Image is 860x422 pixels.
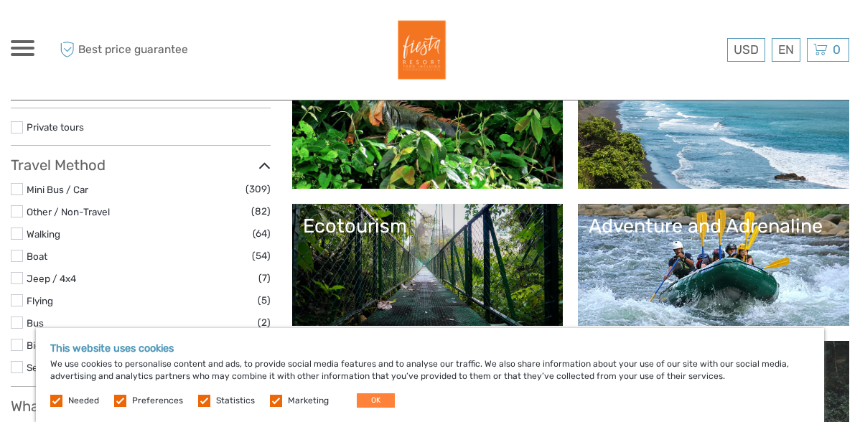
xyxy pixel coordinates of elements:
div: EN [772,38,800,62]
a: Boat [27,250,47,262]
span: Best price guarantee [56,38,220,62]
span: (5) [258,292,271,309]
h5: This website uses cookies [50,342,810,355]
span: 0 [831,42,843,57]
a: Bicycle [27,339,58,351]
a: Private tours [27,121,84,133]
a: Ecotourism [303,215,553,315]
span: (54) [252,248,271,264]
img: Fiesta Resort [384,14,455,85]
a: Coasts and Beaches [589,78,838,178]
a: Walking [27,228,60,240]
label: Needed [68,395,99,407]
a: Self-Drive [27,362,72,373]
span: USD [734,42,759,57]
a: Mini Bus / Car [27,184,88,195]
label: Statistics [216,395,255,407]
div: Ecotourism [303,215,553,238]
a: Adventure and Adrenaline [589,215,838,315]
div: Adventure and Adrenaline [589,215,838,238]
span: (7) [258,270,271,286]
a: Other / Non-Travel [27,206,110,217]
span: (2) [258,314,271,331]
label: Marketing [288,395,329,407]
button: OK [357,393,395,408]
p: We're away right now. Please check back later! [20,25,162,37]
span: (64) [253,225,271,242]
span: (82) [251,203,271,220]
a: Bus [27,317,44,329]
label: Preferences [132,395,183,407]
a: Nature and Wildlife [303,78,553,178]
a: Flying [27,295,53,306]
span: (309) [246,181,271,197]
h3: Travel Method [11,156,271,174]
h3: What do you want to do? [11,398,271,415]
a: Jeep / 4x4 [27,273,76,284]
div: We use cookies to personalise content and ads, to provide social media features and to analyse ou... [36,328,824,422]
button: Open LiveChat chat widget [165,22,182,39]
